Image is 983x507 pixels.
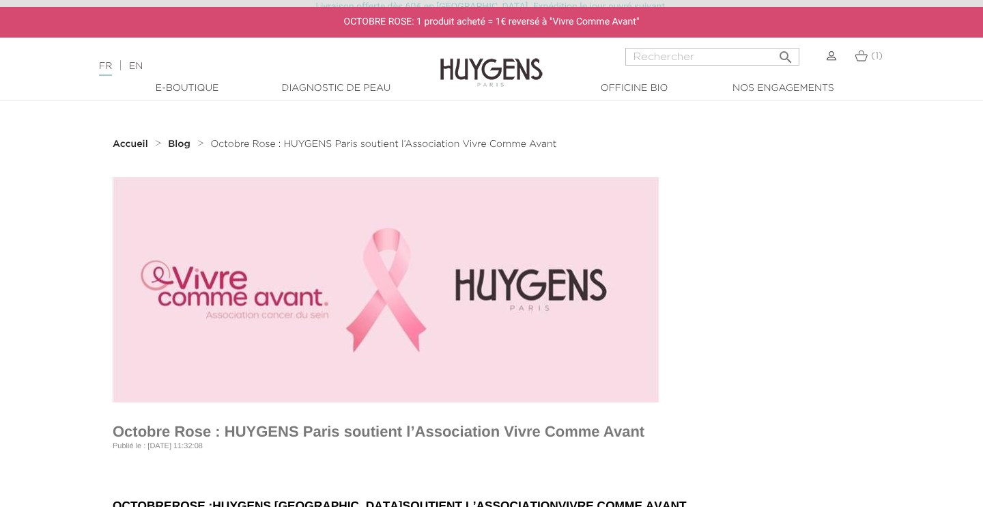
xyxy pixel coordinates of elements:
[855,51,883,61] a: (1)
[119,81,255,96] a: E-Boutique
[210,139,556,149] span: Octobre Rose : HUYGENS Paris soutient l’Association Vivre Comme Avant
[440,36,543,89] img: Huygens
[625,48,799,66] input: Rechercher
[778,45,794,61] i: 
[773,44,798,62] button: 
[715,81,851,96] a: Nos engagements
[168,139,194,150] a: Blog
[129,61,143,71] a: EN
[99,61,112,76] a: FR
[113,139,148,149] strong: Accueil
[168,139,190,149] strong: Blog
[113,423,870,441] h1: Octobre Rose : HUYGENS Paris soutient l’Association Vivre Comme Avant
[566,81,702,96] a: Officine Bio
[113,139,151,150] a: Accueil
[210,139,556,150] a: Octobre Rose : HUYGENS Paris soutient l’Association Vivre Comme Avant
[92,58,399,74] div: |
[113,177,659,402] img: Octobre Rose : HUYGENS Paris soutient l’Association Vivre Comme Avant
[113,441,870,452] p: Publié le : [DATE] 11:32:08
[871,51,883,61] span: (1)
[268,81,404,96] a: Diagnostic de peau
